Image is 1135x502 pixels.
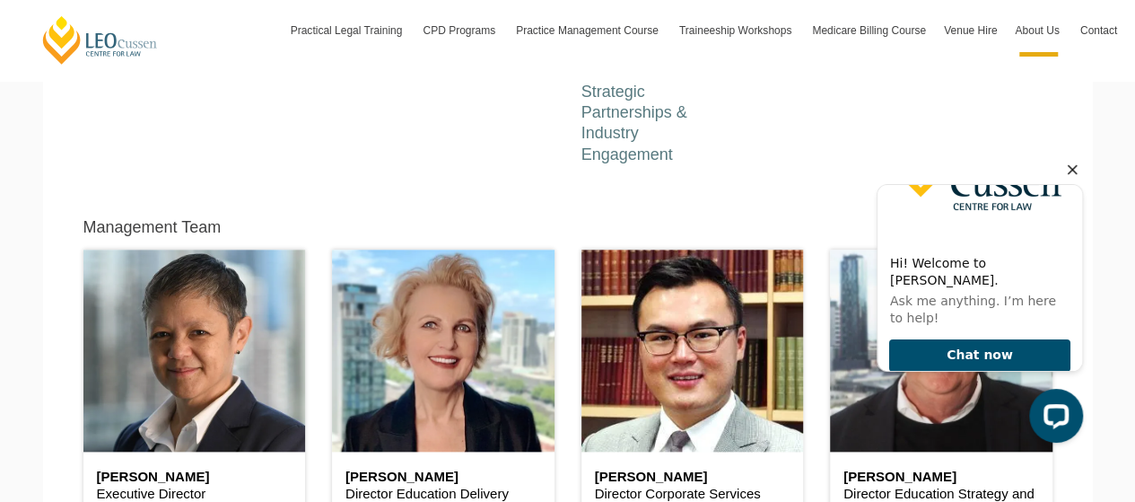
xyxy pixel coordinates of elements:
a: Venue Hire [935,4,1006,57]
h6: [PERSON_NAME] [345,470,541,485]
a: Traineeship Workshops [670,4,803,57]
a: Contact [1071,4,1126,57]
a: Practical Legal Training [282,4,415,57]
h5: Management Team [83,219,222,237]
a: CPD Programs [414,4,507,57]
h6: [PERSON_NAME] [595,470,790,485]
iframe: LiveChat chat widget [862,152,1090,457]
a: About Us [1006,4,1070,57]
a: [PERSON_NAME] Centre for Law [40,14,160,66]
h6: [PERSON_NAME] [97,470,292,485]
a: Practice Management Course [507,4,670,57]
a: Strategic Partnerships & Industry Engagement [581,83,687,163]
h6: [PERSON_NAME] [843,470,1039,485]
a: Medicare Billing Course [803,4,935,57]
